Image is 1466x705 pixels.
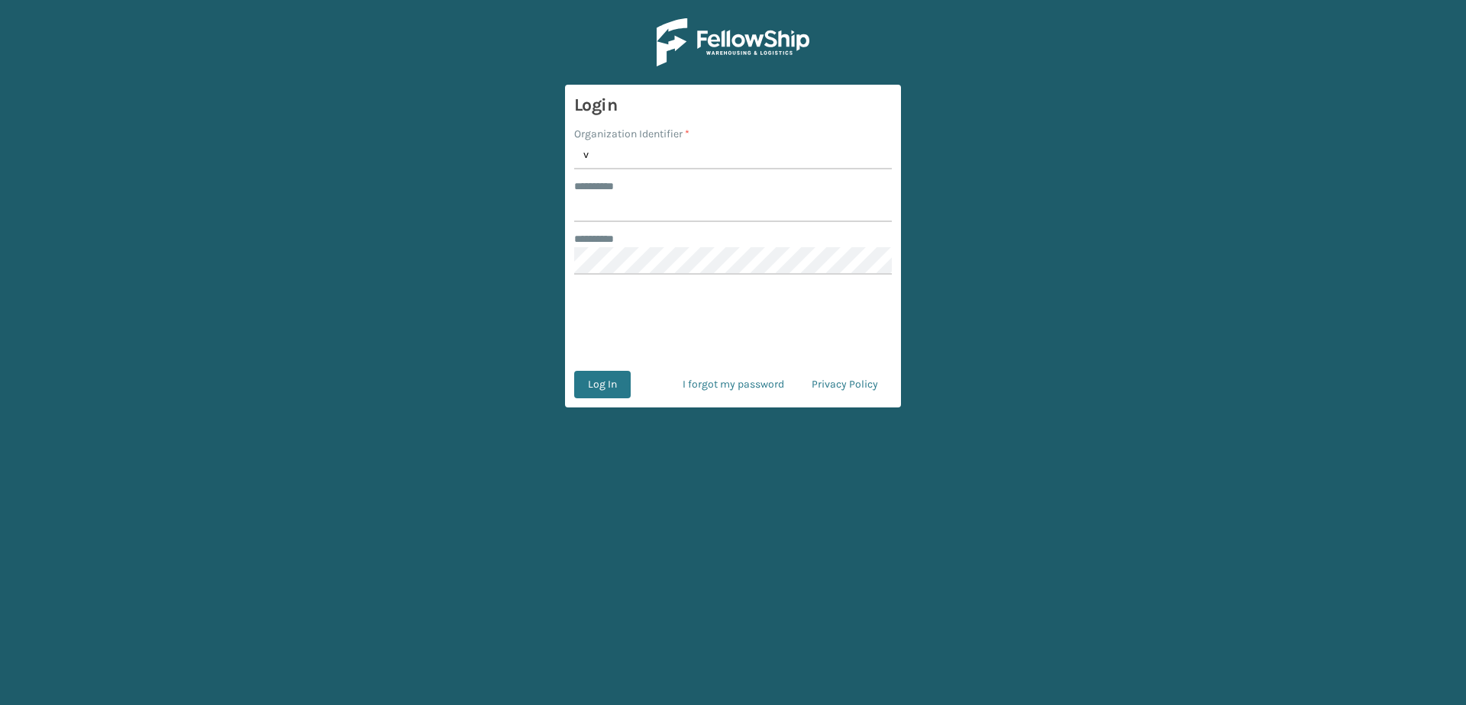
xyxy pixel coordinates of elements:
[574,94,892,117] h3: Login
[657,18,809,66] img: Logo
[617,293,849,352] iframe: reCAPTCHA
[574,371,631,398] button: Log In
[669,371,798,398] a: I forgot my password
[798,371,892,398] a: Privacy Policy
[574,126,689,142] label: Organization Identifier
